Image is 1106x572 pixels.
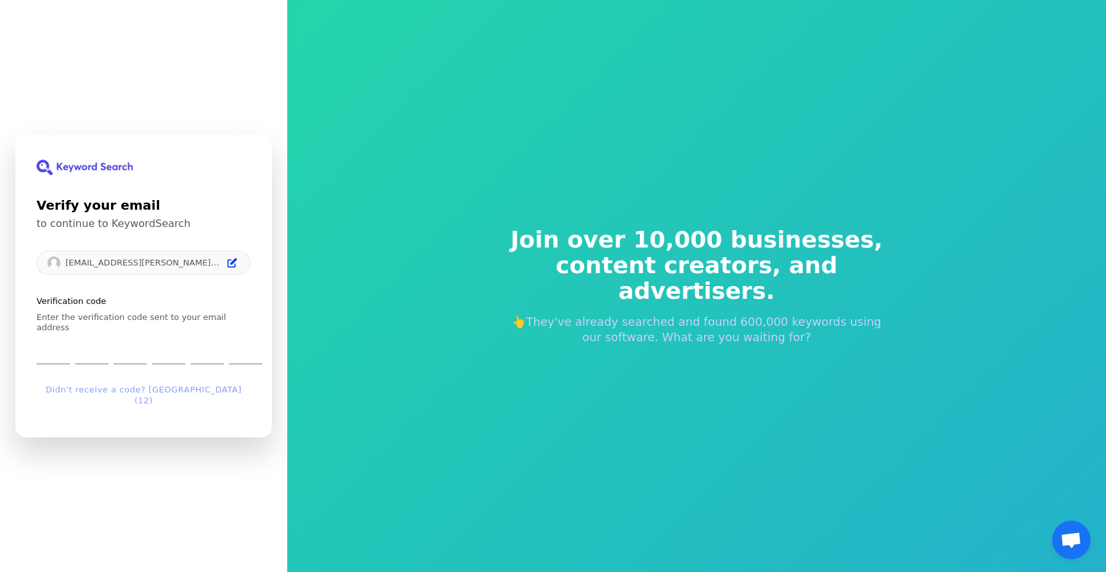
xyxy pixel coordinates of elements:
[37,217,251,230] p: to continue to KeywordSearch
[37,196,251,215] h1: Verify your email
[502,227,892,253] span: Join over 10,000 businesses,
[224,255,240,271] button: Edit
[1052,521,1091,559] div: Open chat
[37,338,70,364] input: Enter verification code. Digit 1
[37,312,251,333] p: Enter the verification code sent to your email address
[113,338,147,364] input: Digit 3
[65,258,219,268] p: [EMAIL_ADDRESS][PERSON_NAME][DOMAIN_NAME]
[37,296,251,307] p: Verification code
[152,338,185,364] input: Digit 4
[502,253,892,304] span: content creators, and advertisers.
[502,314,892,345] p: 👆They've already searched and found 600,000 keywords using our software. What are you waiting for?
[75,338,108,364] input: Digit 2
[190,338,224,364] input: Digit 5
[37,160,133,175] img: KeywordSearch
[229,338,262,364] input: Digit 6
